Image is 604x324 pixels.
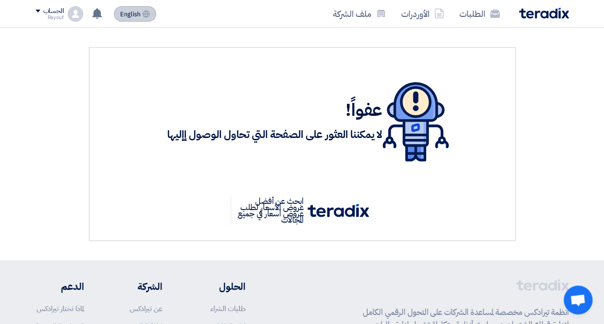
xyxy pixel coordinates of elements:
[519,8,569,19] img: Teradix logo
[68,6,83,22] img: profile_test.png
[36,279,84,294] li: الدعم
[382,82,449,162] img: 404.svg
[325,2,394,25] a: ملف الشركة
[120,11,140,18] span: English
[452,2,507,25] a: الطلبات
[167,100,382,121] h1: عفواً!
[564,286,592,314] div: Open chat
[36,15,64,20] div: Rayouf
[43,7,64,15] div: الحساب
[37,303,84,314] a: لماذا تختار تيرادكس
[210,303,246,314] a: طلبات الشراء
[114,6,156,22] button: English
[394,2,452,25] a: الأوردرات
[231,196,308,225] p: ابحث عن أفضل عروض الأسعار لطلب عروض أسعار في جميع المجالات
[191,279,246,294] li: الحلول
[112,279,162,294] li: الشركة
[167,127,382,142] h3: لا يمكننا العثور على الصفحة التي تحاول الوصول إإليها
[130,303,162,314] a: عن تيرادكس
[308,204,369,217] img: tx_logo.svg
